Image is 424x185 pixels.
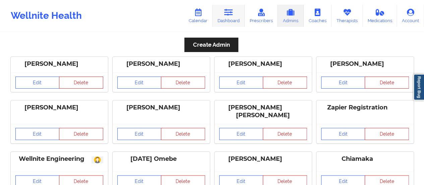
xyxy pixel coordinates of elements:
a: Coaches [304,5,331,27]
div: Zapier Registration [321,104,409,111]
img: avatar.png [92,156,103,163]
a: Report Bug [413,74,424,100]
div: [PERSON_NAME] [15,104,103,111]
div: [PERSON_NAME] [15,60,103,68]
a: Edit [321,128,365,140]
button: Delete [161,77,205,89]
button: Delete [365,128,409,140]
div: [PERSON_NAME] [117,104,205,111]
button: Delete [161,128,205,140]
a: Edit [321,77,365,89]
button: Delete [59,77,103,89]
div: [PERSON_NAME] [PERSON_NAME] [219,104,307,119]
a: Edit [15,77,60,89]
button: Delete [263,77,307,89]
button: Delete [59,128,103,140]
a: Calendar [184,5,213,27]
a: Edit [117,77,162,89]
a: Therapists [331,5,363,27]
div: [PERSON_NAME] [219,155,307,163]
a: Edit [117,128,162,140]
a: Admins [278,5,304,27]
div: [PERSON_NAME] [117,60,205,68]
a: Edit [219,128,263,140]
a: Medications [363,5,397,27]
div: Wellnite Engineering [15,155,103,163]
div: [PERSON_NAME] [321,60,409,68]
button: Delete [263,128,307,140]
a: Edit [219,77,263,89]
div: [DATE] Omebe [117,155,205,163]
button: Create Admin [184,38,238,52]
a: Prescribers [245,5,278,27]
a: Edit [15,128,60,140]
a: Dashboard [213,5,245,27]
button: Delete [365,77,409,89]
div: [PERSON_NAME] [219,60,307,68]
div: Chiamaka [321,155,409,163]
a: Account [397,5,424,27]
